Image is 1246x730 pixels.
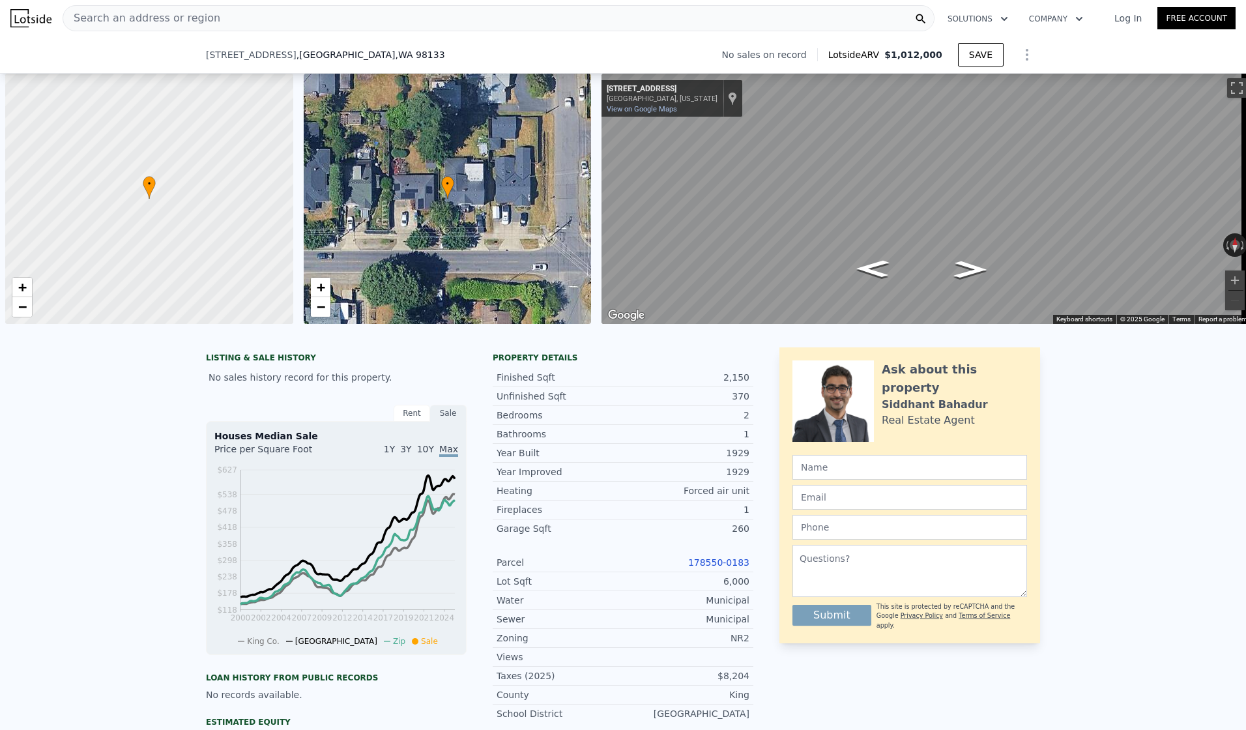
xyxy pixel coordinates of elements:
input: Email [792,485,1027,510]
div: Price per Square Foot [214,443,336,463]
div: Views [497,650,623,664]
path: Go West, N 125th St [843,256,903,282]
a: Zoom out [12,297,32,317]
button: Keyboard shortcuts [1056,315,1112,324]
div: Forced air unit [623,484,749,497]
span: © 2025 Google [1120,315,1165,323]
a: Privacy Policy [901,612,943,619]
span: • [441,178,454,190]
div: Lot Sqft [497,575,623,588]
div: School District [497,707,623,720]
div: [STREET_ADDRESS] [607,84,717,95]
tspan: 2021 [414,613,434,622]
a: Log In [1099,12,1157,25]
div: Sale [430,405,467,422]
div: Year Built [497,446,623,460]
div: 6,000 [623,575,749,588]
div: • [441,176,454,199]
tspan: 2019 [394,613,414,622]
tspan: 2017 [373,613,394,622]
div: Real Estate Agent [882,413,975,428]
div: 1 [623,428,749,441]
span: 1Y [384,444,395,454]
tspan: $298 [217,556,237,565]
span: Zip [393,637,405,646]
tspan: 2009 [312,613,332,622]
span: , WA 98133 [395,50,444,60]
div: 2,150 [623,371,749,384]
div: Ask about this property [882,360,1027,397]
span: 10Y [417,444,434,454]
div: 1 [623,503,749,516]
div: [GEOGRAPHIC_DATA] [623,707,749,720]
span: + [316,279,325,295]
div: • [143,176,156,199]
tspan: $238 [217,572,237,581]
img: Lotside [10,9,51,27]
button: Rotate counterclockwise [1223,233,1230,257]
tspan: $358 [217,540,237,549]
button: Zoom in [1225,270,1245,290]
tspan: $538 [217,490,237,499]
span: • [143,178,156,190]
button: Company [1019,7,1094,31]
a: View on Google Maps [607,105,677,113]
div: [GEOGRAPHIC_DATA], [US_STATE] [607,95,717,103]
div: Unfinished Sqft [497,390,623,403]
div: 2 [623,409,749,422]
span: + [18,279,27,295]
tspan: 2004 [271,613,291,622]
button: Zoom out [1225,291,1245,310]
span: King Co. [247,637,280,646]
div: No sales on record [722,48,817,61]
div: Taxes (2025) [497,669,623,682]
a: Zoom out [311,297,330,317]
tspan: $118 [217,606,237,615]
a: Open this area in Google Maps (opens a new window) [605,307,648,324]
tspan: 2000 [231,613,251,622]
div: This site is protected by reCAPTCHA and the Google and apply. [877,602,1027,630]
div: No sales history record for this property. [206,366,467,389]
div: Property details [493,353,753,363]
div: Parcel [497,556,623,569]
div: Loan history from public records [206,673,467,683]
div: Municipal [623,594,749,607]
div: Bathrooms [497,428,623,441]
a: 178550-0183 [688,557,749,568]
div: No records available. [206,688,467,701]
div: $8,204 [623,669,749,682]
div: Rent [394,405,430,422]
span: $1,012,000 [884,50,942,60]
a: Show location on map [728,91,737,106]
tspan: 2012 [332,613,353,622]
input: Name [792,455,1027,480]
span: , [GEOGRAPHIC_DATA] [297,48,445,61]
div: Sewer [497,613,623,626]
tspan: 2007 [292,613,312,622]
tspan: 2014 [353,613,373,622]
button: Reset the view [1230,233,1240,257]
span: 3Y [400,444,411,454]
div: 260 [623,522,749,535]
button: Solutions [937,7,1019,31]
div: Water [497,594,623,607]
div: Finished Sqft [497,371,623,384]
tspan: $627 [217,465,237,474]
span: Lotside ARV [828,48,884,61]
img: Google [605,307,648,324]
span: Search an address or region [63,10,220,26]
span: [STREET_ADDRESS] [206,48,297,61]
div: Siddhant Bahadur [882,397,988,413]
div: 370 [623,390,749,403]
div: Municipal [623,613,749,626]
div: Houses Median Sale [214,430,458,443]
div: King [623,688,749,701]
div: Bedrooms [497,409,623,422]
div: 1929 [623,465,749,478]
a: Terms (opens in new tab) [1172,315,1191,323]
path: Go East, N 125th St [940,257,1001,282]
tspan: 2002 [251,613,271,622]
div: NR2 [623,632,749,645]
button: SAVE [958,43,1004,66]
div: LISTING & SALE HISTORY [206,353,467,366]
